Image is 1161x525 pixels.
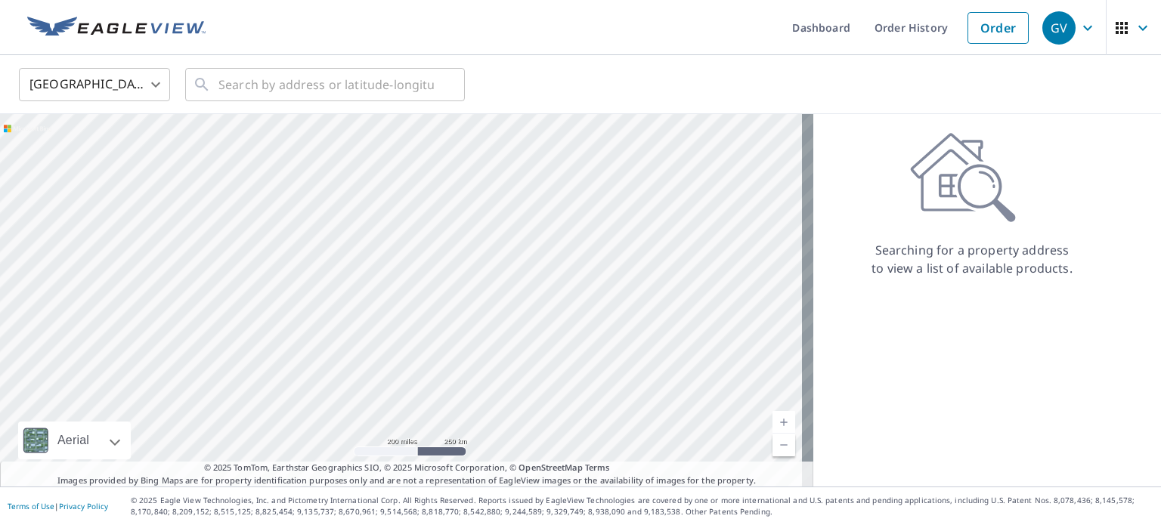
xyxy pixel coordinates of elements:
[585,462,610,473] a: Terms
[204,462,610,474] span: © 2025 TomTom, Earthstar Geographics SIO, © 2025 Microsoft Corporation, ©
[18,422,131,459] div: Aerial
[1042,11,1076,45] div: GV
[871,241,1073,277] p: Searching for a property address to view a list of available products.
[8,501,54,511] a: Terms of Use
[772,411,795,434] a: Current Level 5, Zoom In
[8,502,108,511] p: |
[53,422,94,459] div: Aerial
[218,63,434,106] input: Search by address or latitude-longitude
[27,17,206,39] img: EV Logo
[59,501,108,511] a: Privacy Policy
[772,434,795,456] a: Current Level 5, Zoom Out
[19,63,170,106] div: [GEOGRAPHIC_DATA]
[131,495,1153,517] p: © 2025 Eagle View Technologies, Inc. and Pictometry International Corp. All Rights Reserved. Repo...
[519,462,582,473] a: OpenStreetMap
[967,12,1029,44] a: Order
